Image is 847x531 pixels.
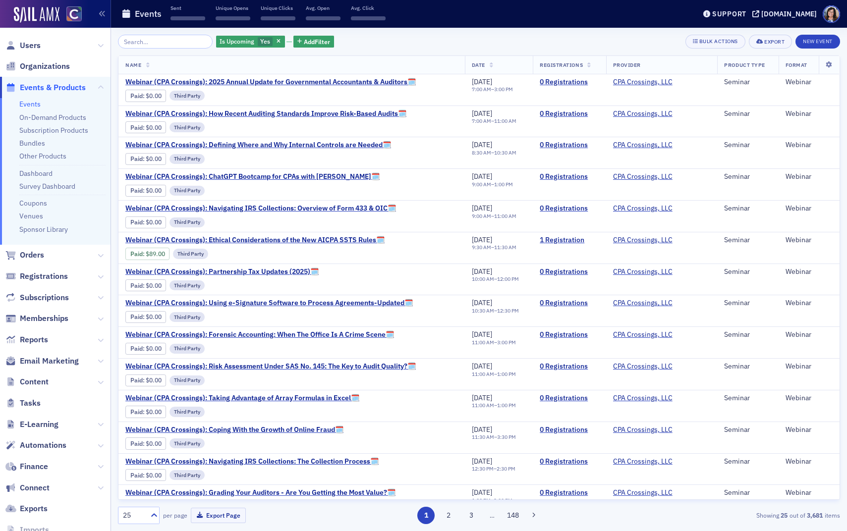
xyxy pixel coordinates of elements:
span: [DATE] [472,109,492,118]
span: [DATE] [472,393,492,402]
a: 0 Registrations [540,425,599,434]
button: Export Page [191,508,246,523]
span: Subscriptions [20,292,69,303]
div: – [472,213,516,219]
span: Format [786,61,807,68]
span: [DATE] [472,298,492,307]
button: 2 [440,507,457,524]
a: CPA Crossings, LLC [613,457,673,466]
div: Third Party [169,344,205,354]
span: Connect [20,482,50,493]
time: 12:00 PM [497,275,519,282]
span: CPA Crossings, LLC [613,457,676,466]
span: Content [20,376,49,387]
a: Other Products [19,152,66,160]
button: 148 [504,507,521,524]
span: [DATE] [472,77,492,86]
div: – [472,466,515,472]
span: $89.00 [146,250,165,258]
span: Automations [20,440,66,451]
p: Unique Clicks [261,4,295,11]
span: Registrations [540,61,583,68]
div: Yes [216,36,285,48]
span: [DATE] [472,204,492,212]
a: Webinar (CPA Crossings): Coping With the Growth of Online Fraud🗓️ [125,425,343,434]
div: Seminar [724,457,771,466]
a: 0 Registrations [540,109,599,118]
span: Date [472,61,485,68]
p: Avg. Click [351,4,386,11]
div: Paid: 0 - $0 [125,343,166,355]
span: CPA Crossings, LLC [613,204,676,213]
div: Third Party [169,312,205,322]
div: Seminar [724,425,771,434]
span: : [130,92,146,100]
div: Webinar [786,109,833,118]
span: $0.00 [146,440,162,447]
a: Memberships [5,313,68,324]
time: 1:00 PM [494,181,513,188]
a: Webinar (CPA Crossings): Defining Where and Why Internal Controls are Needed🗓️ [125,141,391,150]
time: 11:30 AM [472,433,494,440]
div: Third Party [169,186,205,196]
a: 0 Registrations [540,267,599,276]
div: Webinar [786,172,833,181]
a: Reports [5,334,48,345]
a: Automations [5,440,66,451]
a: Finance [5,461,48,472]
time: 11:00 AM [472,402,494,409]
a: Webinar (CPA Crossings): Using e-Signature Software to Process Agreements-Updated🗓️ [125,299,413,308]
span: Webinar (CPA Crossings): ChatGPT Bootcamp for CPAs with John Higgins🗓️ [125,172,380,181]
span: [DATE] [472,488,492,497]
a: Paid [130,218,143,226]
p: Sent [170,4,205,11]
h1: Events [135,8,162,20]
span: CPA Crossings, LLC [613,172,676,181]
a: Events & Products [5,82,86,93]
a: Webinar (CPA Crossings): 2025 Annual Update for Governmental Accountants & Auditors🗓️ [125,78,416,87]
a: Webinar (CPA Crossings): Risk Assessment Under SAS No. 145: The Key to Audit Quality?🗓️ [125,362,416,371]
time: 9:30 AM [472,244,491,251]
a: 0 Registrations [540,172,599,181]
span: [DATE] [472,235,492,244]
a: CPA Crossings, LLC [613,394,673,403]
div: – [472,118,516,124]
span: Events & Products [20,82,86,93]
div: Seminar [724,204,771,213]
span: Exports [20,503,48,514]
a: Paid [130,440,143,447]
div: Paid: 0 - $0 [125,153,166,165]
div: – [472,150,516,156]
img: SailAMX [14,7,59,23]
time: 9:00 AM [472,212,491,219]
a: Organizations [5,61,70,72]
a: Sponsor Library [19,225,68,234]
span: CPA Crossings, LLC [613,78,676,87]
span: CPA Crossings, LLC [613,236,676,245]
span: $0.00 [146,472,162,479]
div: Paid: 0 - $0 [125,469,166,481]
a: CPA Crossings, LLC [613,299,673,308]
div: – [472,86,513,93]
time: 11:30 AM [494,244,516,251]
div: Seminar [724,267,771,276]
span: Profile [823,5,840,23]
button: 1 [417,507,435,524]
span: Memberships [20,313,68,324]
div: – [472,181,513,188]
div: Third Party [169,91,205,101]
a: Bundles [19,139,45,148]
a: Exports [5,503,48,514]
a: 0 Registrations [540,457,599,466]
a: CPA Crossings, LLC [613,330,673,339]
span: Add Filter [304,37,330,46]
span: Webinar (CPA Crossings): Forensic Accounting: When The Office Is A Crime Scene🗓️ [125,330,394,339]
span: Orders [20,250,44,261]
a: Paid [130,187,143,194]
time: 11:00 AM [494,212,516,219]
a: Paid [130,408,143,416]
span: [DATE] [472,457,492,466]
span: CPA Crossings, LLC [613,362,676,371]
a: Webinar (CPA Crossings): Taking Advantage of Array Formulas in Excel🗓️ [125,394,359,403]
time: 2:30 PM [497,465,515,472]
